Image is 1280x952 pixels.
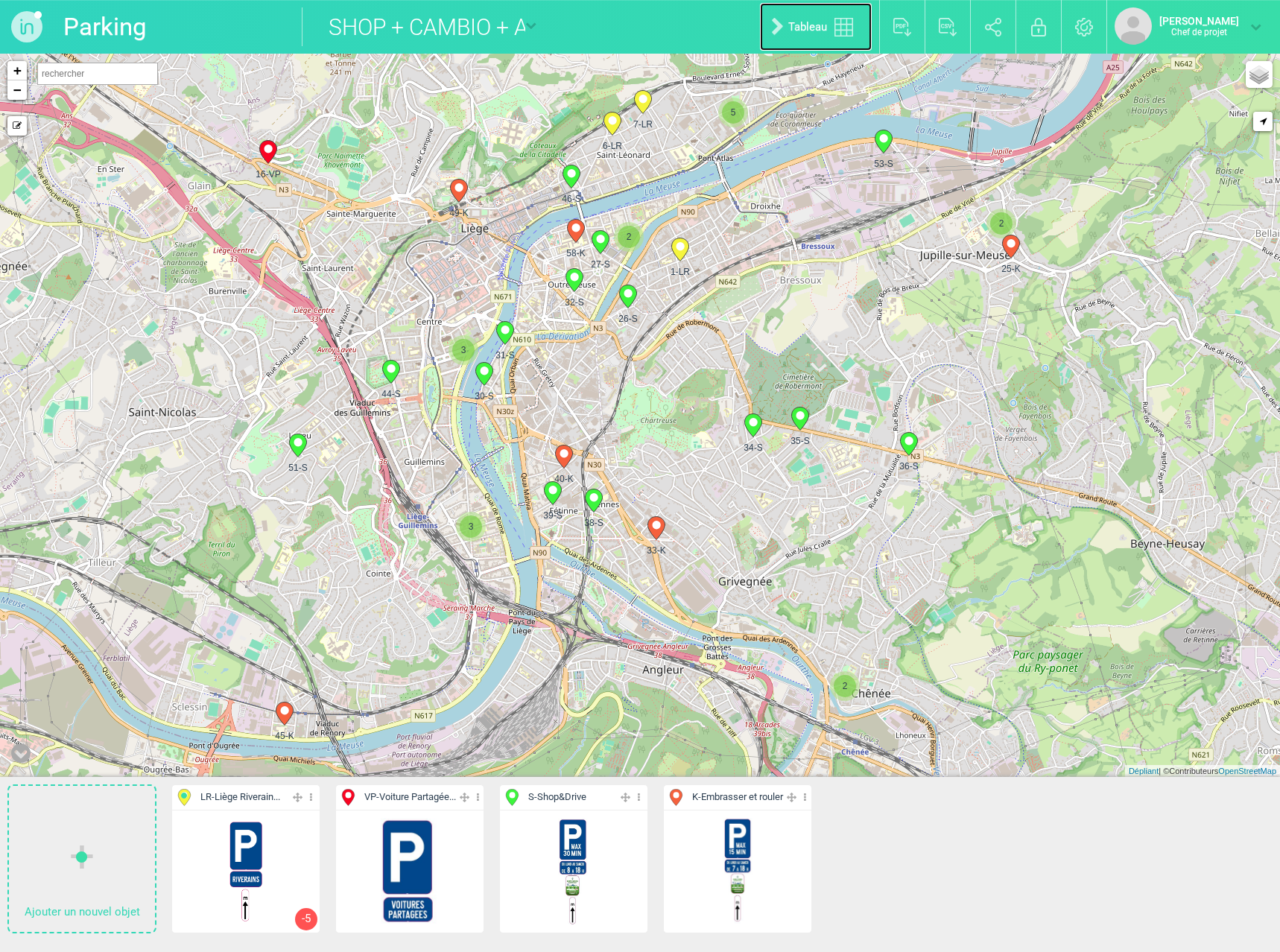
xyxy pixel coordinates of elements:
[381,389,400,399] font: 44-S
[999,218,1004,229] font: 2
[701,791,783,802] font: Embrasser et rouler
[215,791,280,802] font: Liège Riverain...
[7,61,27,80] a: Zoom avant
[744,442,762,453] font: 34-S
[692,791,698,802] font: K
[537,791,586,802] font: Shop&Drive
[534,791,537,802] font: -
[379,816,440,927] img: 145421738773.jpe
[212,791,215,802] font: -
[475,391,493,402] font: 30-S
[647,545,665,556] font: 33-K
[584,518,603,528] font: 38-S
[379,791,456,802] font: Voiture Partagée...
[256,169,280,180] font: 16-VP
[449,208,468,218] font: 49-K
[633,119,653,130] font: 7-LR
[1159,15,1239,27] font: [PERSON_NAME]
[63,7,287,46] a: Parking [GEOGRAPHIC_DATA]
[1159,767,1169,775] font: | ©
[543,510,562,521] font: 39-S
[562,194,580,204] font: 46-S
[288,463,307,473] font: 51-S
[1129,767,1159,775] a: Dépliant
[37,63,158,85] input: rechercher
[9,786,155,932] a: Ajouter un nouvel objet
[200,791,212,802] font: LR
[627,232,632,242] font: 2
[591,259,609,270] font: 27-S
[376,791,379,802] font: -
[899,461,918,472] font: 36-S
[843,681,848,691] font: 2
[618,314,637,324] font: 26-S
[566,248,585,258] font: 58-K
[25,905,140,918] font: Ajouter un nouvel objet
[1115,7,1152,45] img: default_avatar.png
[671,267,690,277] font: 1-LR
[13,82,22,98] font: −
[528,791,534,802] font: S
[893,18,912,37] img: export_pdf.svg
[1031,18,1046,37] img: locked.svg
[1115,7,1261,45] a: [PERSON_NAME]Chef de projet
[1001,264,1020,274] font: 25-K
[63,12,301,80] font: Parking [GEOGRAPHIC_DATA]
[603,141,622,151] font: 6-LR
[1075,18,1094,37] img: settings.svg
[698,791,701,802] font: -
[731,107,736,118] font: 5
[791,436,809,446] font: 35-S
[721,816,754,927] img: 131200708797.jpe
[469,521,474,532] font: 3
[13,63,22,78] font: +
[939,18,957,37] img: export_csv.svg
[1218,767,1276,775] a: OpenStreetMap
[565,297,583,308] font: 32-S
[461,345,466,355] font: 3
[302,912,311,925] font: -5
[1169,767,1218,775] font: Contributeurs
[224,816,267,927] img: 144241906668.png
[364,791,376,802] font: VP
[834,18,853,37] img: tableau.svg
[985,18,1002,37] img: share.svg
[1246,61,1273,88] a: Couches
[557,816,592,927] img: 131238905293.jpe
[554,474,573,484] font: 40-K
[874,159,893,169] font: 53-S
[760,3,872,51] a: Tableau
[495,350,514,361] font: 31-S
[275,731,294,741] font: 45-K
[788,20,827,34] font: Tableau
[1171,27,1227,37] font: Chef de projet
[7,80,27,100] a: Zoom arrière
